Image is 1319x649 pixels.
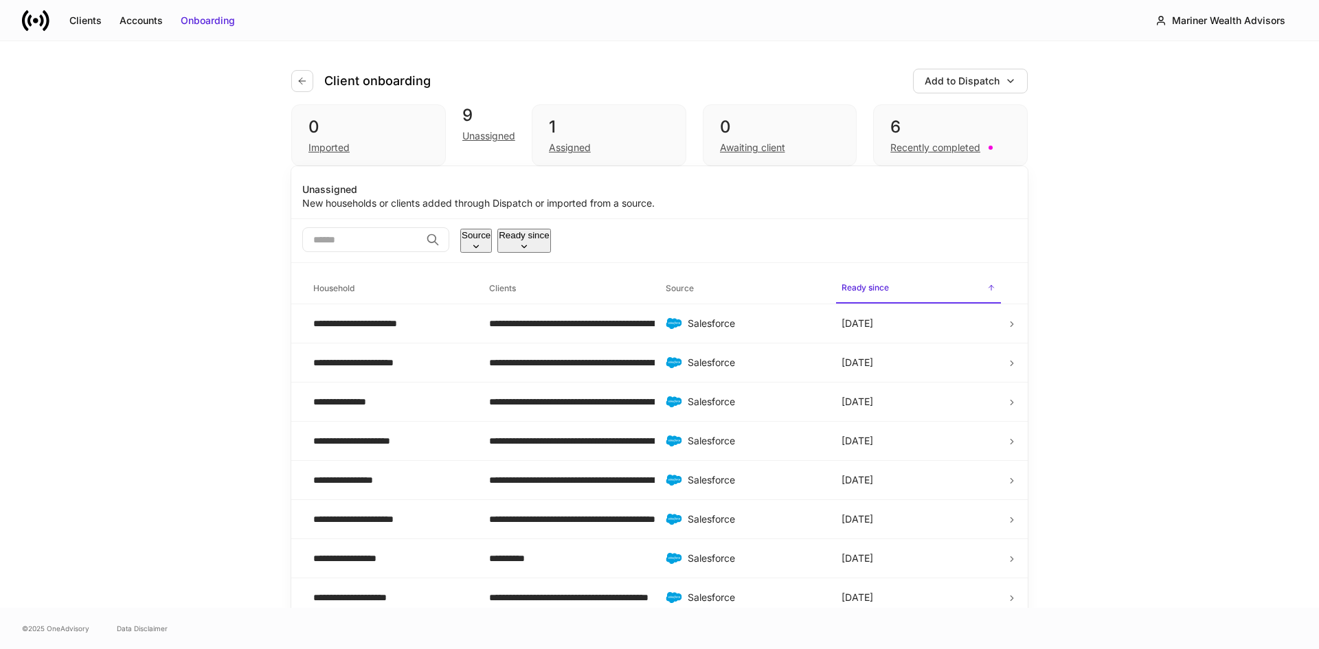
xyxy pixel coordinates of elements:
span: Household [308,275,473,303]
div: 0Awaiting client [703,104,857,166]
div: Source [462,230,491,240]
h6: Ready since [842,281,889,294]
div: Salesforce [688,512,820,526]
div: Unassigned [462,129,515,143]
a: Data Disclaimer [117,623,168,634]
p: [DATE] [842,473,873,487]
div: 0 [308,116,429,138]
p: [DATE] [842,512,873,526]
button: Clients [60,10,111,32]
div: Imported [308,141,350,155]
button: Source [460,229,492,252]
div: Ready since [499,230,549,240]
div: Salesforce [688,591,820,604]
button: Add to Dispatch [913,69,1028,93]
h6: Source [666,282,694,295]
div: Clients [69,14,102,27]
h4: Client onboarding [324,73,431,89]
div: New households or clients added through Dispatch or imported from a source. [302,196,1017,210]
p: [DATE] [842,356,873,369]
div: 0 [720,116,840,138]
div: Salesforce [688,551,820,565]
div: Add to Dispatch [925,74,1000,88]
span: Source [660,275,825,303]
p: [DATE] [842,434,873,448]
p: [DATE] [842,395,873,409]
div: Unassigned [302,183,1017,196]
p: [DATE] [842,551,873,565]
button: Onboarding [172,10,244,32]
div: 9 [462,104,515,126]
div: Salesforce [688,434,820,448]
h6: Household [313,282,354,295]
div: 0Imported [291,104,446,166]
div: Accounts [120,14,163,27]
button: Mariner Wealth Advisors [1144,8,1297,33]
span: Ready since [836,274,1001,304]
div: 1Assigned [532,104,686,166]
div: 1 [549,116,669,138]
span: © 2025 OneAdvisory [22,623,89,634]
div: Recently completed [890,141,980,155]
div: Salesforce [688,356,820,369]
div: Awaiting client [720,141,785,155]
span: Clients [484,275,649,303]
div: 9Unassigned [462,104,515,166]
button: Accounts [111,10,172,32]
div: Salesforce [688,317,820,330]
div: Mariner Wealth Advisors [1172,14,1285,27]
h6: Clients [489,282,516,295]
div: Salesforce [688,473,820,487]
div: 6Recently completed [873,104,1028,166]
div: Assigned [549,141,591,155]
p: [DATE] [842,591,873,604]
div: Onboarding [181,14,235,27]
button: Ready since [497,229,550,252]
p: [DATE] [842,317,873,330]
div: Salesforce [688,395,820,409]
div: 6 [890,116,1011,138]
